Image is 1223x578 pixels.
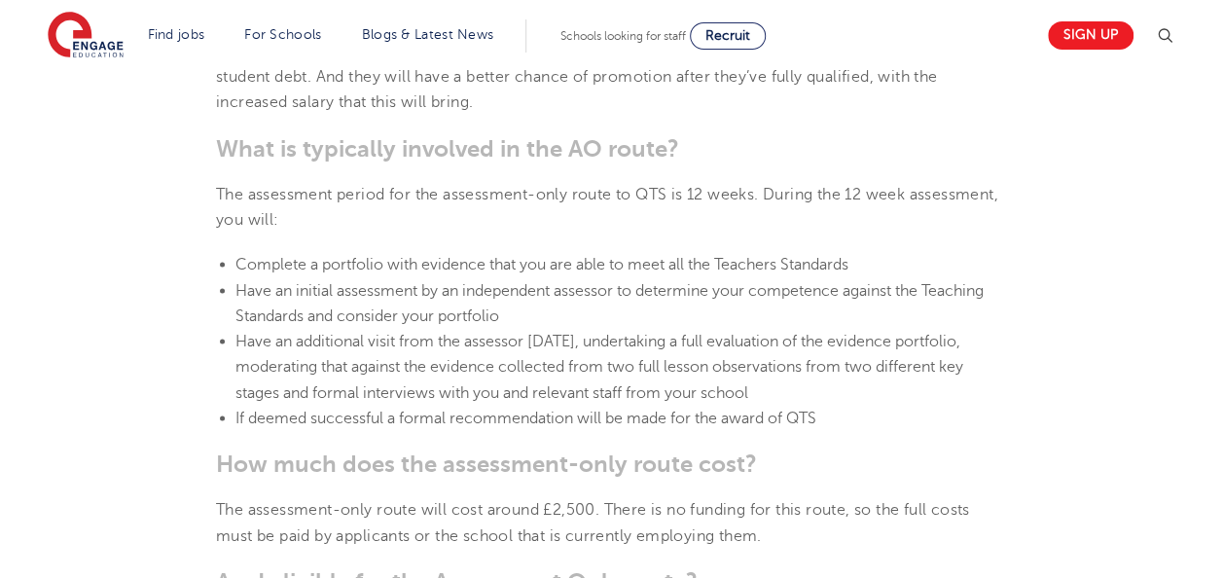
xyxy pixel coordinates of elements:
a: Sign up [1048,21,1133,50]
img: Engage Education [48,12,124,60]
a: Blogs & Latest News [362,27,494,42]
span: How much does the assessment-only route cost? [216,450,757,477]
span: Recruit [705,28,750,43]
span: Have an additional visit from the assessor [DATE], undertaking a full evaluation of the evidence ... [235,332,963,401]
b: What is typically involved in the AO route? [216,134,679,162]
span: The assessment-only route will cost around £2,500. There is no funding for this route, so the ful... [216,500,970,543]
span: Have an initial assessment by an independent assessor to determine your competence against the Te... [235,281,984,324]
a: Find jobs [148,27,205,42]
a: Recruit [690,22,766,50]
span: The assessment period for the assessment-only route to QTS is 12 weeks. During the 12 week assess... [216,185,998,228]
a: For Schools [244,27,321,42]
span: Schools looking for staff [560,29,686,43]
span: If deemed successful a formal recommendation will be made for the award of QTS [235,409,816,426]
span: They also benefit from remaining in paid employment throughout their assessment, so that they can... [216,42,995,111]
span: Complete a portfolio with evidence that you are able to meet all the Teachers Standards [235,255,848,272]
